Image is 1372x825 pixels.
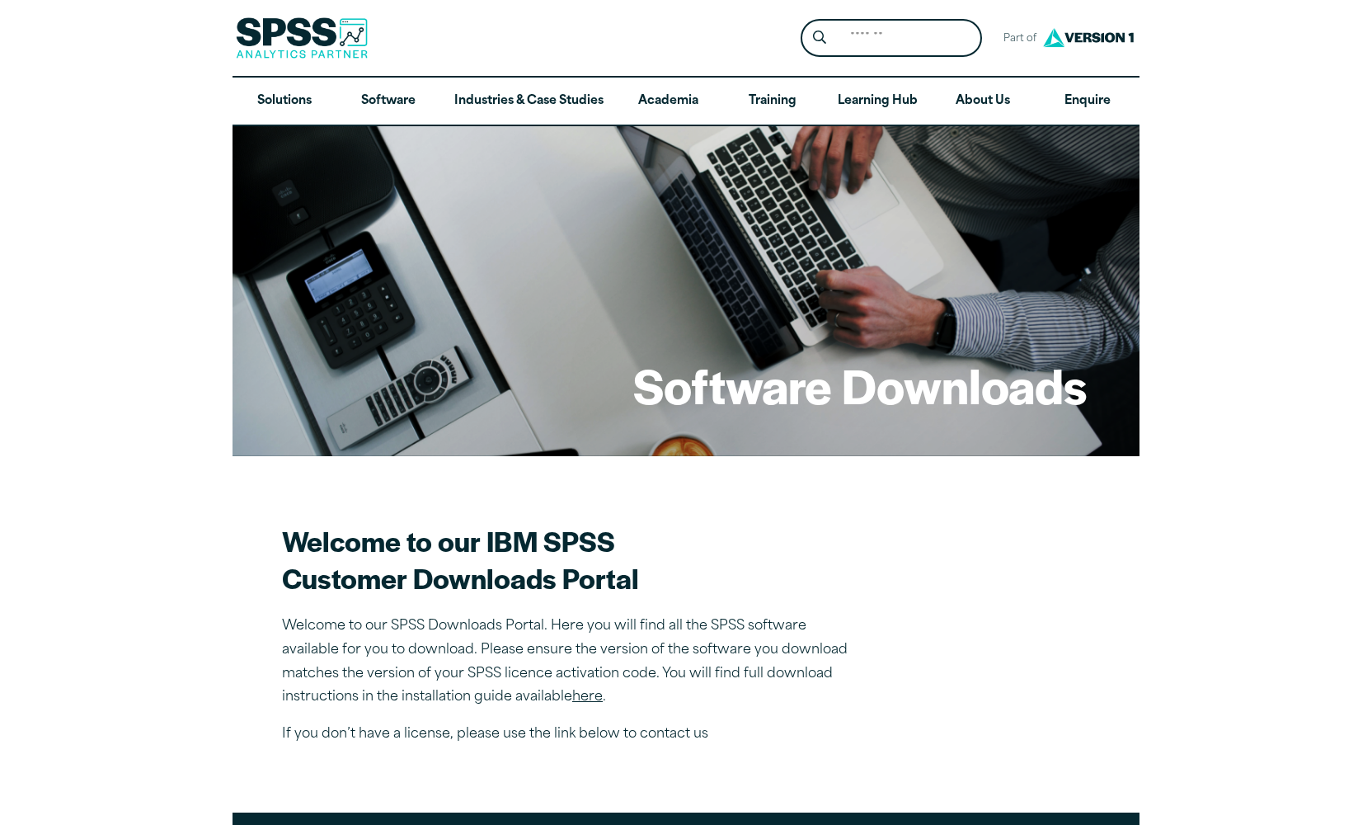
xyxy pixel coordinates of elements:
span: Part of [995,27,1039,51]
a: Enquire [1036,78,1139,125]
h1: Software Downloads [633,353,1087,417]
h2: Welcome to our IBM SPSS Customer Downloads Portal [282,522,859,596]
a: Software [336,78,440,125]
form: Site Header Search Form [801,19,982,58]
a: Learning Hub [825,78,931,125]
a: here [572,691,603,704]
button: Search magnifying glass icon [805,23,835,54]
a: Training [721,78,825,125]
a: Solutions [233,78,336,125]
a: About Us [931,78,1035,125]
svg: Search magnifying glass icon [813,31,826,45]
p: If you don’t have a license, please use the link below to contact us [282,723,859,747]
img: SPSS Analytics Partner [236,17,368,59]
img: Version1 Logo [1039,22,1138,53]
nav: Desktop version of site main menu [233,78,1139,125]
a: Industries & Case Studies [441,78,617,125]
p: Welcome to our SPSS Downloads Portal. Here you will find all the SPSS software available for you ... [282,615,859,709]
a: Academia [617,78,721,125]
